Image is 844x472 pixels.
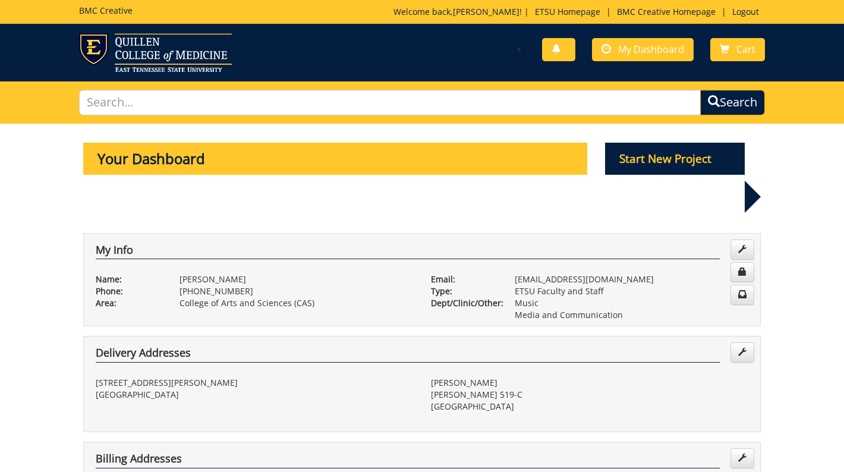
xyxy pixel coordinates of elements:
[431,297,497,309] p: Dept/Clinic/Other:
[730,262,754,282] a: Change Password
[431,389,748,401] p: [PERSON_NAME] 519-C
[179,273,413,285] p: [PERSON_NAME]
[179,297,413,309] p: College of Arts and Sciences (CAS)
[726,6,765,17] a: Logout
[605,143,745,175] p: Start New Project
[96,453,720,468] h4: Billing Addresses
[431,401,748,413] p: [GEOGRAPHIC_DATA]
[96,244,720,260] h4: My Info
[730,448,754,468] a: Edit Addresses
[96,389,413,401] p: [GEOGRAPHIC_DATA]
[736,43,755,56] span: Cart
[96,377,413,389] p: [STREET_ADDRESS][PERSON_NAME]
[515,285,748,297] p: ETSU Faculty and Staff
[431,273,497,285] p: Email:
[96,273,162,285] p: Name:
[79,33,232,72] img: ETSU logo
[710,38,765,61] a: Cart
[605,154,745,165] a: Start New Project
[529,6,606,17] a: ETSU Homepage
[96,347,720,363] h4: Delivery Addresses
[393,6,765,18] p: Welcome back, ! | | |
[730,285,754,305] a: Change Communication Preferences
[83,143,587,175] p: Your Dashboard
[79,90,700,115] input: Search...
[431,377,748,389] p: [PERSON_NAME]
[618,43,684,56] span: My Dashboard
[592,38,694,61] a: My Dashboard
[611,6,722,17] a: BMC Creative Homepage
[515,273,748,285] p: [EMAIL_ADDRESS][DOMAIN_NAME]
[179,285,413,297] p: [PHONE_NUMBER]
[453,6,519,17] a: [PERSON_NAME]
[96,297,162,309] p: Area:
[431,285,497,297] p: Type:
[96,285,162,297] p: Phone:
[730,240,754,260] a: Edit Info
[79,6,133,15] h5: BMC Creative
[700,90,765,115] button: Search
[730,342,754,363] a: Edit Addresses
[515,297,748,309] p: Music
[515,309,748,321] p: Media and Communication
